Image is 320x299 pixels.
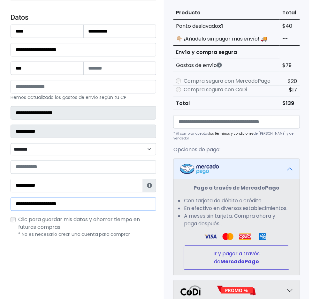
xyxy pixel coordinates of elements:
img: Visa Logo [204,233,217,241]
strong: MercadoPago [220,258,259,265]
h4: Datos [11,13,156,22]
li: A meses sin tarjeta. Compra ahora y paga después. [184,213,289,228]
button: Ir y pagar a través deMercadoPago [184,246,289,270]
td: 👇🏼 ¡Añádelo sin pagar más envío! 🚚 [173,33,280,46]
li: En efectivo en diversos establecimientos. [184,205,289,213]
td: $79 [280,59,300,72]
th: Envío y compra segura [173,46,280,59]
img: Visa Logo [222,233,234,241]
img: Codi Logo [180,286,202,296]
span: $17 [289,86,297,93]
td: Panto deslavado [173,19,280,33]
img: Amex Logo [256,233,269,241]
td: -- [280,33,300,46]
small: Hemos actualizado los gastos de envío según tu CP [11,94,126,101]
th: Total [280,6,300,19]
p: * No es necesario crear una cuenta para comprar [18,231,156,238]
p: Opciones de pago: [173,146,300,153]
a: los términos y condiciones [209,131,254,136]
img: Promo [217,286,256,296]
img: Mercadopago Logo [180,164,219,174]
i: Los gastos de envío dependen de códigos postales. ¡Te puedes llevar más productos en un solo envío ! [217,63,222,68]
label: Compra segura con MercadoPago [184,77,271,85]
label: Compra segura con CoDi [184,86,247,93]
strong: x1 [218,22,223,30]
img: Oxxo Logo [239,233,251,241]
li: Con tarjeta de débito o crédito. [184,197,289,205]
strong: Pago a través de MercadoPago [194,184,280,192]
th: Producto [173,6,280,19]
span: $20 [288,78,297,85]
th: Gastos de envío [173,59,280,72]
td: $40 [280,19,300,33]
span: Clic para guardar mis datos y ahorrar tiempo en futuras compras [18,216,140,231]
td: $139 [280,97,300,110]
i: Estafeta lo usará para ponerse en contacto en caso de tener algún problema con el envío [147,183,152,188]
th: Total [173,97,280,110]
p: * Al comprar aceptas de [PERSON_NAME] y del vendedor [173,131,300,141]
